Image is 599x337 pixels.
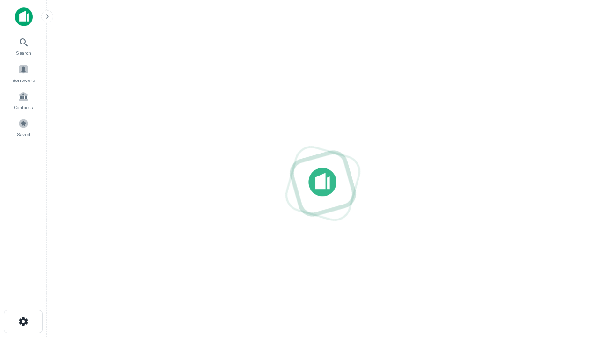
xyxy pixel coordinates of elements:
a: Borrowers [3,60,44,86]
span: Search [16,49,31,57]
a: Search [3,33,44,59]
span: Borrowers [12,76,35,84]
iframe: Chat Widget [552,232,599,277]
a: Saved [3,115,44,140]
span: Contacts [14,103,33,111]
img: capitalize-icon.png [15,7,33,26]
span: Saved [17,131,30,138]
a: Contacts [3,88,44,113]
